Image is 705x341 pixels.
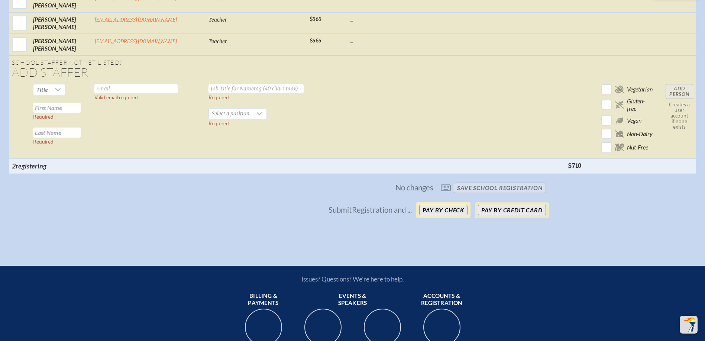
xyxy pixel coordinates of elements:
p: Issues? Questions? We’re here to help. [222,275,484,283]
span: Teacher [208,17,227,23]
input: Last Name [33,128,81,138]
th: $710 [565,159,598,173]
span: Events & speakers [326,292,379,307]
input: Email [94,84,178,93]
p: Submit Registration and ... [329,206,412,214]
span: Title [33,84,51,95]
span: Accounts & registration [415,292,469,307]
span: Title [36,86,48,93]
td: [PERSON_NAME] [PERSON_NAME] [30,12,91,34]
span: Vegan [627,117,641,124]
th: 2 [9,159,91,173]
span: $565 [310,16,321,22]
span: Vegetarian [627,86,653,93]
span: registering [16,162,46,170]
label: Required [208,94,229,100]
span: Billing & payments [237,292,290,307]
span: Nut-Free [627,144,648,151]
a: [EMAIL_ADDRESS][DOMAIN_NAME] [94,17,178,23]
button: Pay by Credit Card [478,205,546,215]
span: No changes [395,183,433,192]
label: Required [33,114,54,120]
span: Gluten-free [627,97,654,112]
span: $565 [310,38,321,44]
span: Teacher [208,38,227,45]
button: Pay by Check [419,205,468,215]
input: First Name [33,103,81,113]
input: Job Title for Nametag (40 chars max) [208,84,304,93]
button: Scroll Top [680,316,698,334]
p: Creates a user account if none exists [666,102,693,130]
a: [EMAIL_ADDRESS][DOMAIN_NAME] [94,38,178,45]
span: Select a position [209,109,252,119]
td: [PERSON_NAME] [PERSON_NAME] [30,34,91,55]
label: Required [33,139,54,145]
label: Valid email required [94,94,138,100]
label: Required [208,120,229,126]
span: Non-Dairy [627,130,653,138]
p: ... [350,37,562,45]
img: To the top [681,317,696,332]
p: ... [350,16,562,23]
